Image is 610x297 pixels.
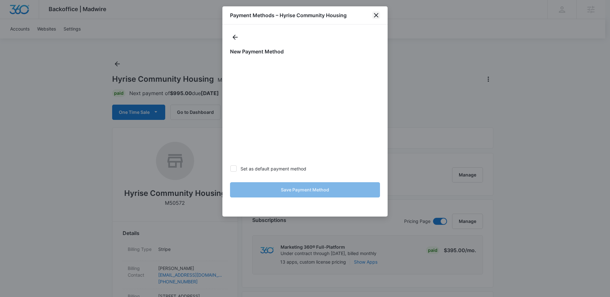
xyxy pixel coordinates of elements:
[372,11,380,19] button: close
[230,165,380,172] label: Set as default payment method
[230,48,380,55] h1: New Payment Method
[229,60,381,163] iframe: Secure payment input frame
[230,11,347,19] h1: Payment Methods – Hyrise Community Housing
[230,32,240,42] button: actions.back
